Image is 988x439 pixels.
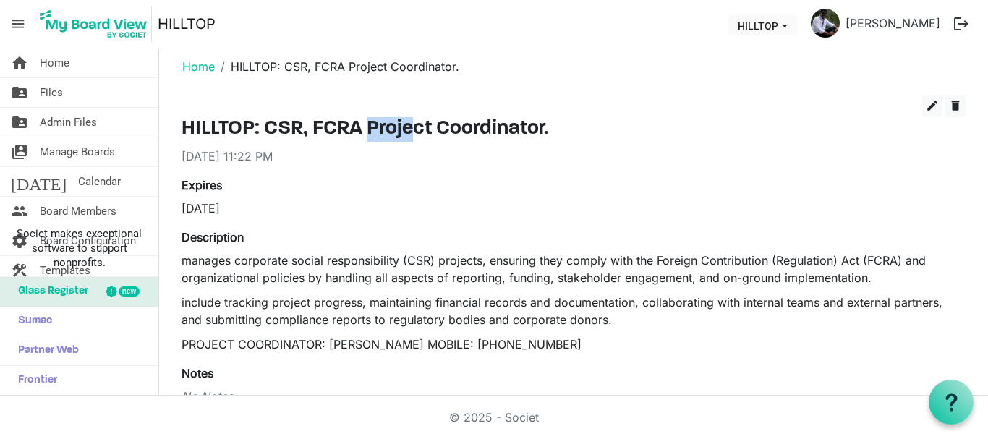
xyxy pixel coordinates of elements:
[922,95,942,117] button: edit
[35,6,152,42] img: My Board View Logo
[182,336,966,353] p: PROJECT COORDINATOR: [PERSON_NAME] MOBILE: [PHONE_NUMBER]
[946,9,976,39] button: logout
[11,48,28,77] span: home
[40,137,115,166] span: Manage Boards
[158,9,216,38] a: HILLTOP
[182,294,966,328] p: include tracking project progress, maintaining financial records and documentation, collaborating...
[182,252,966,286] p: manages corporate social responsibility (CSR) projects, ensuring they comply with the Foreign Con...
[11,307,52,336] span: Sumac
[215,58,459,75] li: HILLTOP: CSR, FCRA Project Coordinator.
[449,410,539,425] a: © 2025 - Societ
[11,78,28,107] span: folder_shared
[78,167,121,196] span: Calendar
[182,229,244,246] label: Description
[11,366,57,395] span: Frontier
[945,95,966,117] button: delete
[182,388,966,405] div: No Notes
[840,9,946,38] a: [PERSON_NAME]
[182,365,213,382] label: Notes
[728,15,797,35] button: HILLTOP dropdownbutton
[182,148,966,165] div: [DATE] 11:22 PM
[811,9,840,38] img: hSUB5Hwbk44obJUHC4p8SpJiBkby1CPMa6WHdO4unjbwNk2QqmooFCj6Eu6u6-Q6MUaBHHRodFmU3PnQOABFnA_thumb.png
[4,10,32,38] span: menu
[11,108,28,137] span: folder_shared
[182,200,563,217] div: [DATE]
[949,99,962,112] span: delete
[40,48,69,77] span: Home
[7,226,152,270] span: Societ makes exceptional software to support nonprofits.
[182,59,215,74] a: Home
[40,78,63,107] span: Files
[11,336,79,365] span: Partner Web
[40,197,116,226] span: Board Members
[182,117,966,142] h3: HILLTOP: CSR, FCRA Project Coordinator.
[926,99,939,112] span: edit
[11,277,88,306] span: Glass Register
[11,167,67,196] span: [DATE]
[119,286,140,297] div: new
[40,108,97,137] span: Admin Files
[11,197,28,226] span: people
[35,6,158,42] a: My Board View Logo
[182,176,222,194] label: Expires
[11,137,28,166] span: switch_account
